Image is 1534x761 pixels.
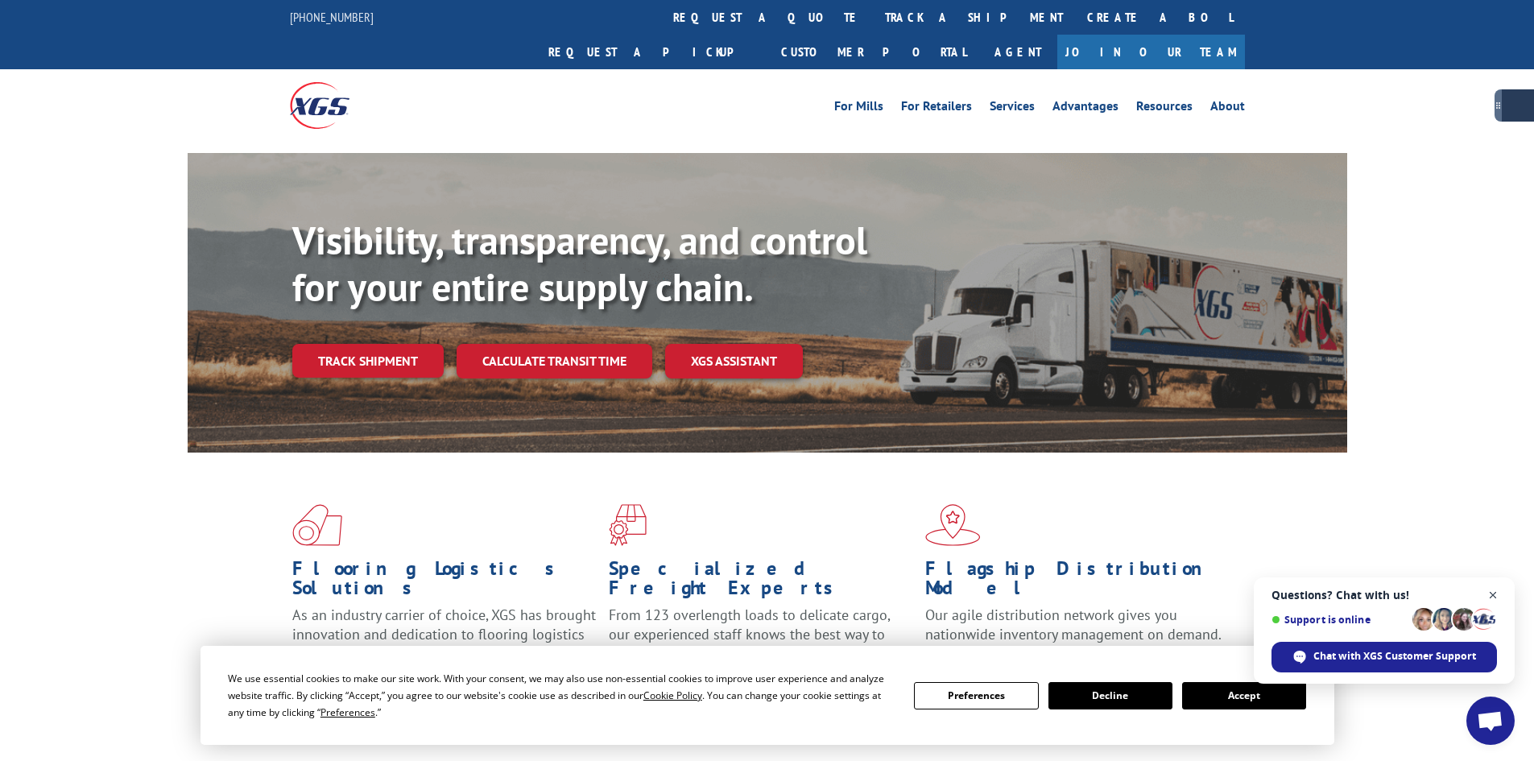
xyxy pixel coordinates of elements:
span: Chat with XGS Customer Support [1271,642,1497,672]
span: Support is online [1271,614,1407,626]
button: Preferences [914,682,1038,709]
h1: Flagship Distribution Model [925,559,1230,606]
a: Agent [978,35,1057,69]
a: Track shipment [292,344,444,378]
a: About [1210,100,1245,118]
span: Our agile distribution network gives you nationwide inventory management on demand. [925,606,1222,643]
div: We use essential cookies to make our site work. With your consent, we may also use non-essential ... [228,670,895,721]
img: xgs-icon-flagship-distribution-model-red [925,504,981,546]
a: Services [990,100,1035,118]
a: XGS ASSISTANT [665,344,803,378]
h1: Flooring Logistics Solutions [292,559,597,606]
a: Request a pickup [536,35,769,69]
b: Visibility, transparency, and control for your entire supply chain. [292,215,867,312]
a: Open chat [1466,697,1515,745]
span: Questions? Chat with us! [1271,589,1497,602]
a: [PHONE_NUMBER] [290,9,374,25]
a: Resources [1136,100,1193,118]
span: Preferences [320,705,375,719]
a: Customer Portal [769,35,978,69]
button: Decline [1048,682,1172,709]
span: Cookie Policy [643,689,702,702]
a: Advantages [1052,100,1118,118]
img: xgs-icon-focused-on-flooring-red [609,504,647,546]
span: Chat with XGS Customer Support [1313,649,1476,664]
a: Calculate transit time [457,344,652,378]
a: For Mills [834,100,883,118]
img: xgs-icon-total-supply-chain-intelligence-red [292,504,342,546]
h1: Specialized Freight Experts [609,559,913,606]
span: As an industry carrier of choice, XGS has brought innovation and dedication to flooring logistics... [292,606,596,663]
p: From 123 overlength loads to delicate cargo, our experienced staff knows the best way to move you... [609,606,913,677]
button: Accept [1182,682,1306,709]
div: Cookie Consent Prompt [201,646,1334,745]
a: For Retailers [901,100,972,118]
a: Join Our Team [1057,35,1245,69]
